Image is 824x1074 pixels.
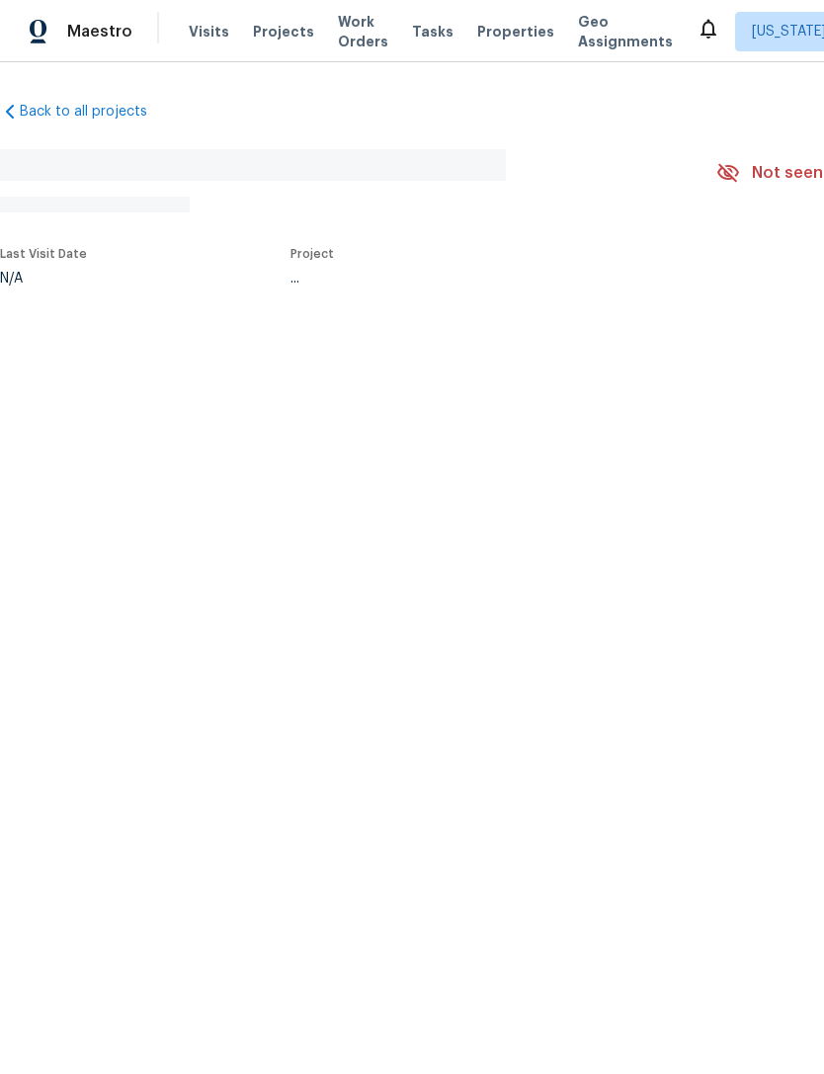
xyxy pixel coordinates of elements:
span: Work Orders [338,12,388,51]
span: Project [290,248,334,260]
span: Properties [477,22,554,41]
div: ... [290,272,670,286]
span: Maestro [67,22,132,41]
span: Projects [253,22,314,41]
span: Visits [189,22,229,41]
span: Geo Assignments [578,12,673,51]
span: Tasks [412,25,453,39]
